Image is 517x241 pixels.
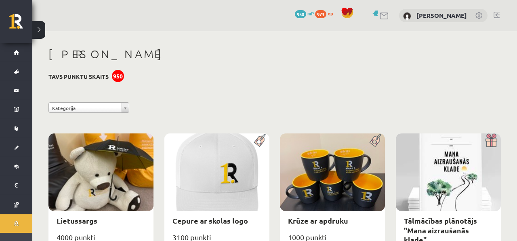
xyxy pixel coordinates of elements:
[48,102,129,113] a: Kategorija
[307,10,314,17] span: mP
[112,70,124,82] div: 950
[315,10,326,18] span: 973
[295,10,306,18] span: 950
[416,11,467,19] a: [PERSON_NAME]
[52,103,118,113] span: Kategorija
[483,133,501,147] img: Dāvana ar pārsteigumu
[48,73,109,80] h3: Tavs punktu skaits
[57,216,97,225] a: Lietussargs
[295,10,314,17] a: 950 mP
[172,216,248,225] a: Cepure ar skolas logo
[251,133,269,147] img: Populāra prece
[315,10,337,17] a: 973 xp
[9,14,32,34] a: Rīgas 1. Tālmācības vidusskola
[288,216,348,225] a: Krūze ar apdruku
[328,10,333,17] span: xp
[48,47,501,61] h1: [PERSON_NAME]
[403,12,411,20] img: Jegors Rogoļevs
[367,133,385,147] img: Populāra prece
